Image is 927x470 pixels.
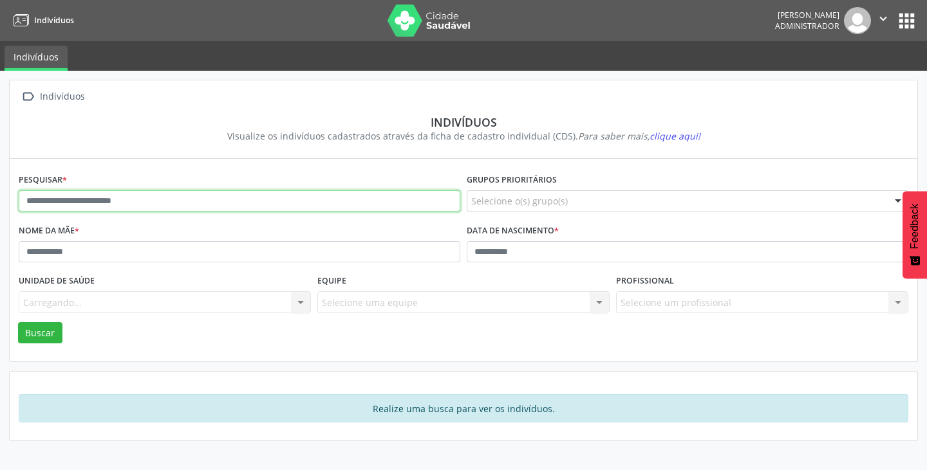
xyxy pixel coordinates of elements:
[471,194,568,208] span: Selecione o(s) grupo(s)
[909,204,921,249] span: Feedback
[775,10,839,21] div: [PERSON_NAME]
[903,191,927,278] button: Feedback - Mostrar pesquisa
[19,87,87,106] a:  Indivíduos
[616,271,674,291] label: Profissional
[19,271,95,291] label: Unidade de saúde
[895,10,918,32] button: apps
[5,46,68,71] a: Indivíduos
[467,221,559,241] label: Data de nascimento
[34,15,74,26] span: Indivíduos
[18,322,62,344] button: Buscar
[871,7,895,34] button: 
[28,129,899,143] div: Visualize os indivíduos cadastrados através da ficha de cadastro individual (CDS).
[19,394,908,422] div: Realize uma busca para ver os indivíduos.
[9,10,74,31] a: Indivíduos
[19,170,67,190] label: Pesquisar
[467,170,557,190] label: Grupos prioritários
[876,12,890,26] i: 
[37,87,87,106] div: Indivíduos
[28,115,899,129] div: Indivíduos
[19,221,79,241] label: Nome da mãe
[317,271,346,291] label: Equipe
[775,21,839,32] span: Administrador
[650,130,700,142] span: clique aqui!
[844,7,871,34] img: img
[578,130,700,142] i: Para saber mais,
[19,87,37,106] i: 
